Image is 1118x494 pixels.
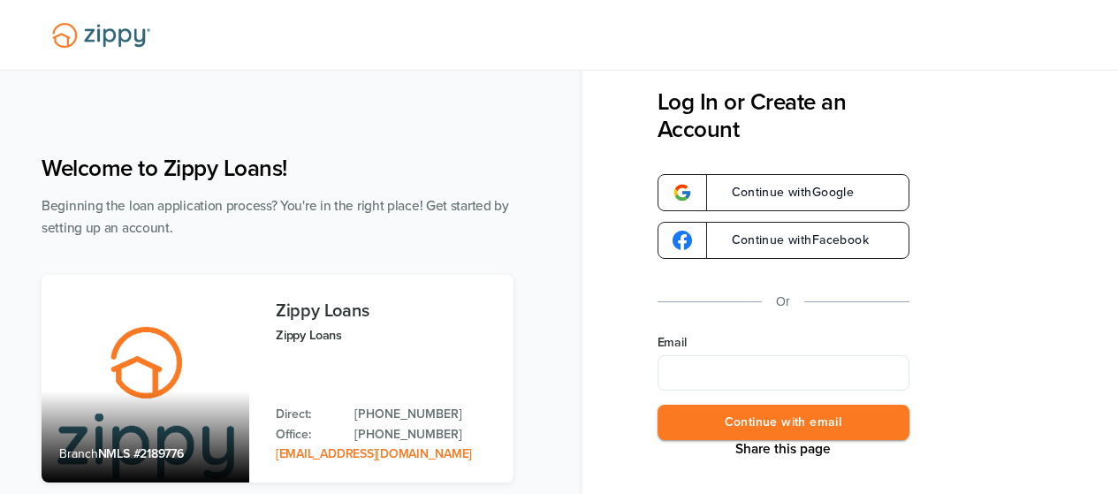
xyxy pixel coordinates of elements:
button: Share This Page [730,440,836,458]
h1: Welcome to Zippy Loans! [42,155,513,182]
span: Beginning the loan application process? You're in the right place! Get started by setting up an a... [42,198,509,236]
h3: Log In or Create an Account [658,88,909,143]
img: google-logo [673,231,692,250]
label: Email [658,334,909,352]
p: Direct: [276,405,337,424]
a: Office Phone: 512-975-2947 [354,425,496,445]
p: Or [776,291,790,313]
span: Continue with Facebook [714,234,869,247]
img: Lender Logo [42,15,161,56]
p: Office: [276,425,337,445]
span: Continue with Google [714,186,855,199]
span: Branch [59,446,98,461]
a: google-logoContinue withGoogle [658,174,909,211]
button: Continue with email [658,405,909,441]
a: google-logoContinue withFacebook [658,222,909,259]
a: Direct Phone: 512-975-2947 [354,405,496,424]
img: google-logo [673,183,692,202]
span: NMLS #2189776 [98,446,184,461]
input: Email Address [658,355,909,391]
a: Email Address: zippyguide@zippymh.com [276,446,472,461]
p: Zippy Loans [276,325,496,346]
h3: Zippy Loans [276,301,496,321]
